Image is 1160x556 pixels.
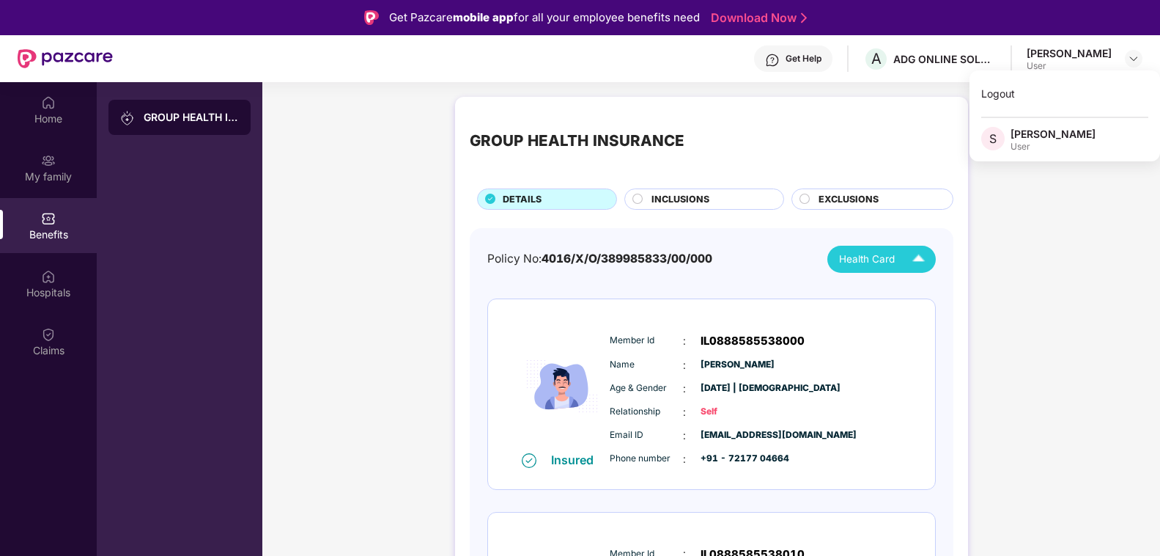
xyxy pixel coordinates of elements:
span: 4016/X/O/389985833/00/000 [542,252,712,266]
span: S [989,130,997,147]
span: EXCLUSIONS [819,192,879,207]
span: : [683,333,686,349]
span: [DATE] | [DEMOGRAPHIC_DATA] [701,381,774,395]
img: svg+xml;base64,PHN2ZyBpZD0iSG9zcGl0YWxzIiB4bWxucz0iaHR0cDovL3d3dy53My5vcmcvMjAwMC9zdmciIHdpZHRoPS... [41,269,56,284]
img: svg+xml;base64,PHN2ZyB4bWxucz0iaHR0cDovL3d3dy53My5vcmcvMjAwMC9zdmciIHdpZHRoPSIxNiIgaGVpZ2h0PSIxNi... [522,453,536,468]
span: Age & Gender [610,381,683,395]
span: [EMAIL_ADDRESS][DOMAIN_NAME] [701,428,774,442]
div: Get Pazcare for all your employee benefits need [389,9,700,26]
img: New Pazcare Logo [18,49,113,68]
div: ADG ONLINE SOLUTIONS PRIVATE LIMITED [893,52,996,66]
span: [PERSON_NAME] [701,358,774,372]
span: Name [610,358,683,372]
div: Get Help [786,53,821,65]
span: Member Id [610,334,683,348]
div: User [1027,60,1112,72]
img: Stroke [801,10,807,26]
span: Phone number [610,452,683,466]
div: Insured [551,453,602,467]
span: Health Card [839,252,895,267]
img: svg+xml;base64,PHN2ZyB3aWR0aD0iMjAiIGhlaWdodD0iMjAiIHZpZXdCb3g9IjAgMCAyMCAyMCIgZmlsbD0ibm9uZSIgeG... [120,111,135,125]
a: Download Now [711,10,802,26]
span: Relationship [610,405,683,419]
div: GROUP HEALTH INSURANCE [470,129,684,153]
span: DETAILS [503,192,542,207]
img: svg+xml;base64,PHN2ZyBpZD0iRHJvcGRvd24tMzJ4MzIiIHhtbG5zPSJodHRwOi8vd3d3LnczLm9yZy8yMDAwL3N2ZyIgd2... [1128,53,1139,65]
div: [PERSON_NAME] [1027,46,1112,60]
img: svg+xml;base64,PHN2ZyBpZD0iQ2xhaW0iIHhtbG5zPSJodHRwOi8vd3d3LnczLm9yZy8yMDAwL3N2ZyIgd2lkdGg9IjIwIi... [41,327,56,342]
span: Self [701,405,774,419]
img: svg+xml;base64,PHN2ZyBpZD0iSG9tZSIgeG1sbnM9Imh0dHA6Ly93d3cudzMub3JnLzIwMDAvc3ZnIiB3aWR0aD0iMjAiIG... [41,95,56,110]
div: GROUP HEALTH INSURANCE [144,110,239,125]
button: Health Card [827,246,936,273]
strong: mobile app [453,10,514,24]
span: : [683,357,686,373]
span: : [683,404,686,420]
span: : [683,428,686,444]
img: svg+xml;base64,PHN2ZyBpZD0iQmVuZWZpdHMiIHhtbG5zPSJodHRwOi8vd3d3LnczLm9yZy8yMDAwL3N2ZyIgd2lkdGg9Ij... [41,211,56,226]
img: svg+xml;base64,PHN2ZyBpZD0iSGVscC0zMngzMiIgeG1sbnM9Imh0dHA6Ly93d3cudzMub3JnLzIwMDAvc3ZnIiB3aWR0aD... [765,53,780,67]
span: +91 - 72177 04664 [701,452,774,466]
span: : [683,451,686,467]
span: Email ID [610,428,683,442]
img: Icuh8uwCUCF+XjCZyLQsAKiDCM9HiE6CMYmKQaPGkZKaA32CAAACiQcFBJY0IsAAAAASUVORK5CYII= [906,246,931,272]
div: Policy No: [487,250,712,268]
div: [PERSON_NAME] [1011,127,1096,141]
span: IL0888585538000 [701,332,805,350]
img: icon [518,321,606,452]
img: Logo [364,10,379,25]
span: A [871,50,882,67]
span: INCLUSIONS [651,192,709,207]
img: svg+xml;base64,PHN2ZyB3aWR0aD0iMjAiIGhlaWdodD0iMjAiIHZpZXdCb3g9IjAgMCAyMCAyMCIgZmlsbD0ibm9uZSIgeG... [41,153,56,168]
span: : [683,381,686,397]
div: User [1011,141,1096,153]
